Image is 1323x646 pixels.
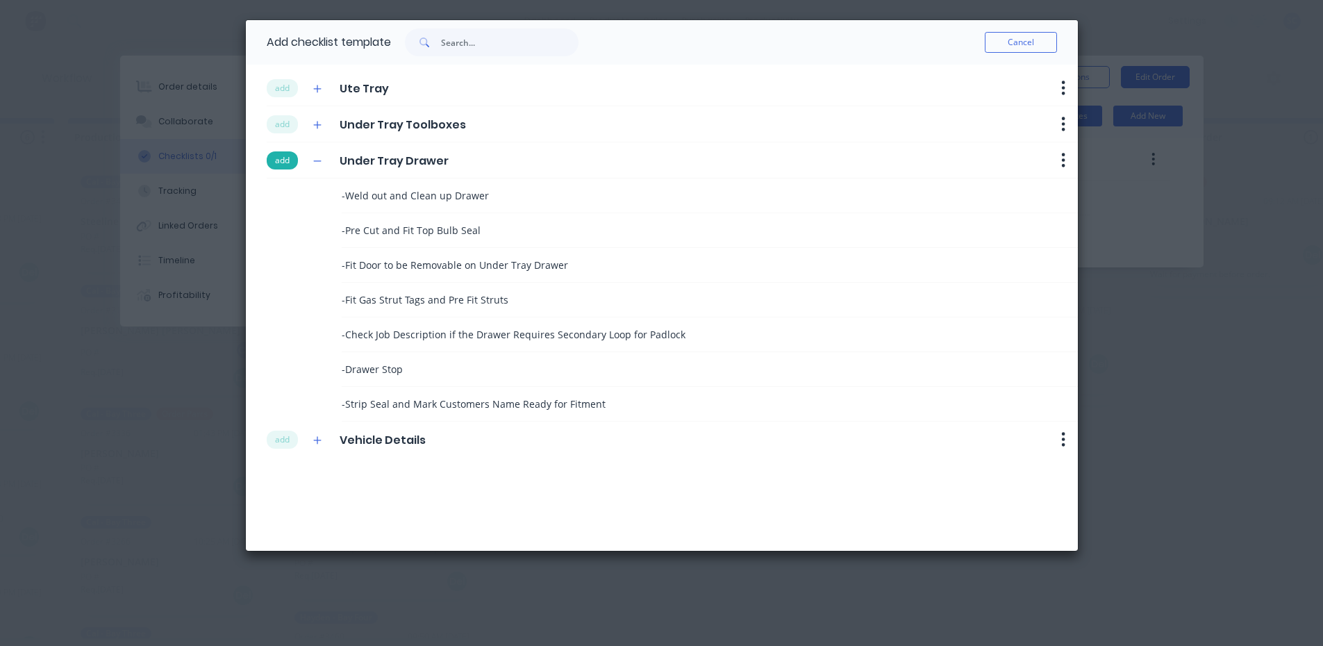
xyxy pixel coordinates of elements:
[342,223,481,238] span: - Pre Cut and Fit Top Bulb Seal
[342,258,568,272] span: - Fit Door to be Removable on Under Tray Drawer
[267,79,298,97] button: add
[340,432,426,449] span: Vehicle Details
[267,20,391,65] div: Add checklist template
[340,153,449,169] span: Under Tray Drawer
[342,327,685,342] span: - Check Job Description if the Drawer Requires Secondary Loop for Padlock
[342,292,508,307] span: - Fit Gas Strut Tags and Pre Fit Struts
[340,81,389,97] span: Ute Tray
[340,117,466,133] span: Under Tray Toolboxes
[267,151,298,169] button: add
[342,397,606,411] span: - Strip Seal and Mark Customers Name Ready for Fitment
[985,32,1057,53] button: Cancel
[342,188,489,203] span: - Weld out and Clean up Drawer
[267,115,298,133] button: add
[342,362,403,376] span: - Drawer Stop
[267,431,298,449] button: add
[441,28,579,56] input: Search...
